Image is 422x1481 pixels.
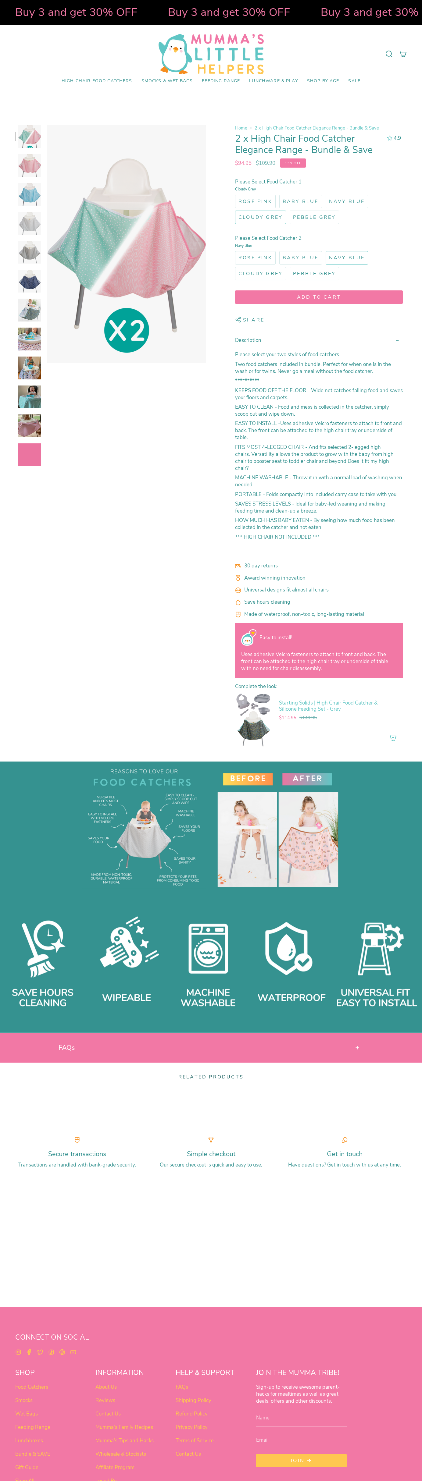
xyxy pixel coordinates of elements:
[279,715,296,721] span: $114.95
[283,1161,407,1169] p: Have questions? Get in touch with us at any time.
[348,79,360,84] span: SALE
[95,1383,117,1390] a: About Us
[244,562,403,569] p: 30 day returns
[285,161,294,165] span: 13%
[15,1451,50,1458] a: Bundle & SAVE
[159,34,264,74] img: Mumma’s Little Helpers
[235,693,272,748] img: Starting Solids | High Chair Food Catcher & Silicone Feeding Set - Grey
[15,1397,33,1404] a: Smocks
[307,79,339,84] span: Shop by Age
[235,458,389,473] a: Does it fit my high chair?
[95,1397,115,1404] a: Reviews
[216,765,340,889] img: Mummas_Little_Helpers_Food_Catcher_High_Chair_Catchy_Before_After.png
[235,683,403,690] p: Complete the look:
[238,198,272,205] span: Rose Pink
[384,134,403,142] button: 4.88 out of 5.0 stars
[82,765,206,889] img: Mummas_Little_Helpers_Food_Catcher_High_Chair_Catchy_Splat_Mat_Reasons_to_Love.png
[235,160,252,167] span: $94.95
[15,1410,38,1417] a: Wet Bags
[57,74,137,88] a: High Chair Food Catchers
[243,317,264,325] span: Share
[235,290,403,304] button: Add to cart
[244,611,403,618] p: Made of waterproof, non-toxic, long-lasting material
[235,351,339,358] strong: Please select your two styles of food catchers
[238,254,272,261] span: Rose Pink
[256,1432,347,1449] input: Email
[344,74,365,88] a: SALE
[235,387,308,394] strong: KEEPS FOOD OFF THE FLOOR
[256,1409,347,1427] input: Name
[244,586,403,593] p: Universal designs fit almost all chairs
[137,74,198,88] a: Smocks & Wet Bags
[283,254,319,261] span: Baby Blue
[235,444,305,451] strong: FITS MOST 4-LEGGED CHAIR
[256,160,275,167] span: $109.90
[293,214,336,221] span: Pebble Grey
[279,700,384,721] a: Starting Solids | High Chair Food Catcher & Silicone Feeding Set - Grey $114.95 $149.95
[235,242,403,248] small: Navy Blue
[235,185,403,192] small: Cloudy Grey
[329,254,365,261] span: Navy Blue
[235,444,403,472] p: - And fits selected 2-legged high chairs. Versatility allows the product to grow with the baby fr...
[238,214,283,221] span: Cloudy Grey
[235,361,403,375] p: Two food catchers included in bundle. Perfect for when one is in the wash or for twins. Never go ...
[167,5,290,20] strong: Buy 3 and get 30% OFF
[283,1150,407,1158] h2: Get in touch
[95,1437,154,1444] a: Mumma's Tips and Hacks
[283,198,319,205] span: Baby Blue
[176,1424,208,1431] a: Privacy Policy
[149,1150,273,1158] h2: Simple checkout
[95,1464,134,1471] a: Affiliate Program
[235,500,292,507] strong: SAVES STRESS LEVELS
[256,1369,347,1380] h2: JOIN THE MUMMA TRIBE!
[235,474,289,481] strong: MACHINE WASHABLE
[302,74,344,88] a: Shop by Age
[149,1161,273,1169] p: Our secure checkout is quick and easy to use.
[235,178,302,185] span: Please Select Food Catcher 1
[176,1410,208,1417] a: Refund Policy
[202,79,240,84] span: Feeding Range
[299,715,317,721] span: $149.95
[235,517,403,531] p: By seeing how much food has been collected in the catcher and not eaten.
[235,387,403,401] p: - Wide net catches falling food and saves your floors and carpets.
[259,634,397,641] p: Easy to install!
[15,1161,139,1169] p: Transactions are handled with bank-grade security.
[95,1369,166,1380] h2: INFORMATION
[235,133,381,156] h1: 2 x High Chair Food Catcher Elegance Range - Bundle & Save
[238,270,283,277] span: Cloudy Grey
[387,136,392,141] div: 4.88 out of 5.0 stars
[394,135,401,142] span: 4.9
[235,474,403,488] p: - Throw it in with a normal load of washing when needed.
[293,270,336,277] span: Pebble Grey
[256,1383,340,1405] strong: Sign-up to receive awesome parent-hacks for mealtimes as well as great deals, offers and other di...
[141,79,193,84] span: Smocks & Wet Bags
[235,125,247,131] a: Home
[15,1383,48,1390] a: Food Catchers
[15,1437,43,1444] a: Lunchboxes
[197,74,245,88] a: Feeding Range
[15,1369,86,1380] h2: SHOP
[256,1454,347,1467] button: Join
[235,420,402,441] span: Uses adhesive Velcro fasteners to attach to front and back. The front can be attached to the high...
[235,491,266,498] strong: PORTABLE -
[235,403,278,410] strong: EASY TO CLEAN -
[279,700,384,712] p: Starting Solids | High Chair Food Catcher & Silicone Feeding Set - Grey
[244,598,403,606] p: Save hours cleaning
[235,403,403,417] p: Food and mess is collected in the catcher, simply scoop out and wipe down.
[176,1397,211,1404] a: Shipping Policy
[15,1424,50,1431] a: Feeding Range
[235,332,403,349] summary: Description
[245,74,302,88] a: Lunchware & Play
[235,534,320,541] strong: *** HIGH CHAIR NOT INCLUDED ***
[176,1451,201,1458] a: Contact Us
[235,500,403,514] p: - Ideal for baby-led weaning and making feeding time and clean-up a breeze.
[178,1074,244,1082] span: Related products
[15,1150,139,1158] h2: Secure transactions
